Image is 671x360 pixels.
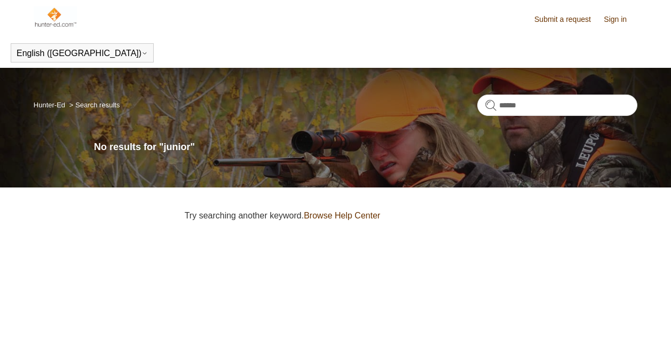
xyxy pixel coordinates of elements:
img: Hunter-Ed Help Center home page [34,6,77,28]
p: Try searching another keyword. [185,209,637,222]
a: Hunter-Ed [34,101,65,109]
h1: No results for "junior" [94,140,637,154]
li: Hunter-Ed [34,101,67,109]
input: Search [477,95,637,116]
button: English ([GEOGRAPHIC_DATA]) [17,49,148,58]
li: Search results [67,101,120,109]
a: Sign in [604,14,637,25]
a: Submit a request [534,14,602,25]
a: Browse Help Center [304,211,380,220]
